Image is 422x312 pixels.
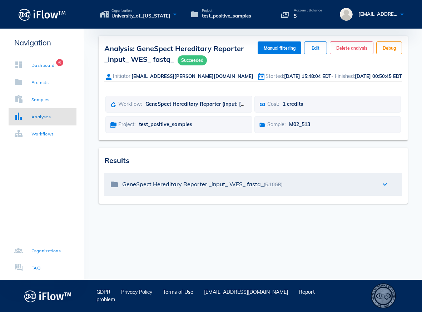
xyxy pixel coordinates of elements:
p: 5 [294,12,322,20]
div: Dashboard [31,62,55,69]
div: Organizations [31,247,61,254]
span: GeneSpect Hereditary Reporter (input: [PERSON_NAME], fastq) [145,101,298,107]
span: Workflow: [118,101,142,107]
span: (5.10GB) [264,182,283,187]
span: Debug [382,45,396,51]
img: avatar.16069ca8.svg [340,8,353,21]
button: Edit [304,41,327,54]
span: Badge [56,59,63,66]
button: Manual filtering [258,41,301,54]
span: Manual filtering [263,45,296,51]
span: Project [202,9,251,13]
span: [DATE] 15:48:04 EDT [284,73,331,79]
span: Delete analysis [336,45,367,51]
div: ISO 13485 – Quality Management System [371,283,396,308]
span: Started: [265,73,284,79]
span: Initiator: [113,73,131,79]
span: Project: [118,121,135,128]
span: University_of_[US_STATE] [111,13,170,20]
span: [EMAIL_ADDRESS][PERSON_NAME][DOMAIN_NAME] [131,73,253,79]
img: logo [24,288,72,304]
div: Workflows [31,130,54,138]
span: test_positive_samples [139,121,192,128]
a: GDPR [96,289,110,295]
span: Cost: [267,101,279,107]
i: expand_more [381,180,389,189]
div: FAQ [31,264,40,272]
span: Edit [310,45,321,51]
iframe: Drift Widget Chat Controller [386,276,413,303]
div: Analyses [31,113,51,120]
span: [DATE] 00:50:45 EDT [355,73,402,79]
span: M02_513 [289,121,310,128]
p: Account Balance [294,9,322,12]
span: Succeeded [178,55,207,65]
button: Debug [376,41,402,54]
span: Organization [111,9,170,13]
span: Analysis: GeneSpect Hereditary Reporter _input_ WES_ fastq_ [104,44,244,64]
i: folder [110,180,119,189]
p: Navigation [9,37,76,48]
div: Projects [31,79,49,86]
button: Delete analysis [330,41,373,54]
a: Terms of Use [163,289,193,295]
span: test_positive_samples [202,13,251,20]
a: [EMAIL_ADDRESS][DOMAIN_NAME] [204,289,288,295]
span: Results [104,156,129,165]
div: GeneSpect Hereditary Reporter _input_ WES_ fastq_ [122,181,373,188]
span: 1 credits [283,101,303,107]
div: Samples [31,96,50,103]
span: - Finished: [331,73,355,79]
a: Privacy Policy [121,289,152,295]
span: Sample: [267,121,286,128]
